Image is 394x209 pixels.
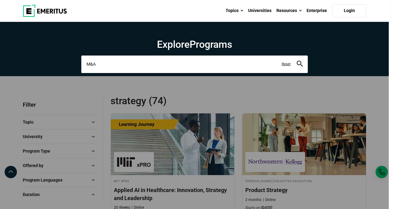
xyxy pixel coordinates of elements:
[190,39,232,50] span: Programs
[297,61,303,68] button: search
[81,55,308,73] input: search-page
[81,38,308,51] h1: Explore
[297,62,303,68] a: search
[282,62,291,67] a: Reset search
[332,4,366,17] a: Login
